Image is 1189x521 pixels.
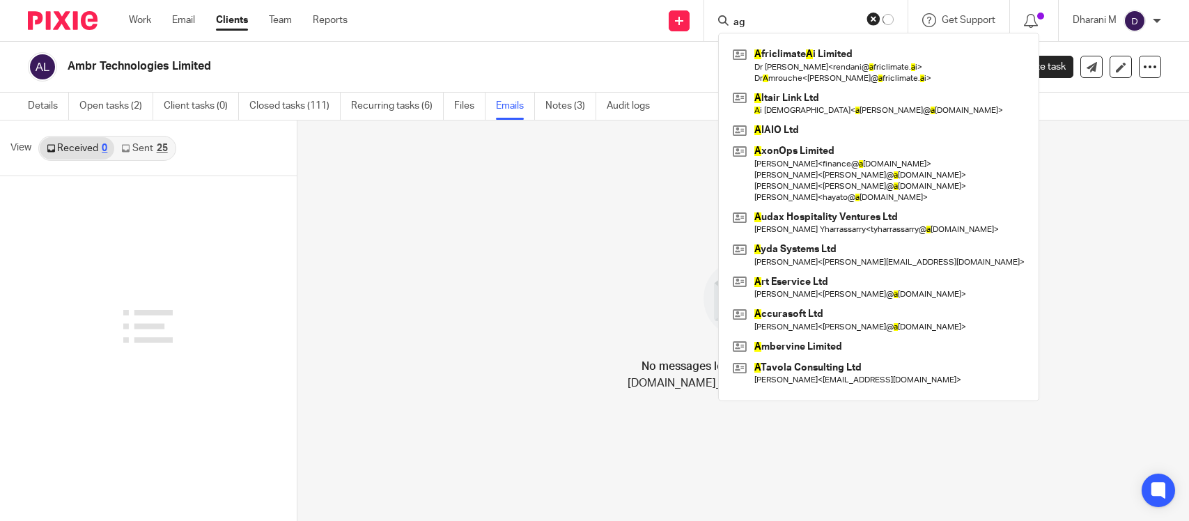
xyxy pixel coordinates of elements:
[28,52,57,81] img: svg%3E
[40,137,114,160] a: Received0
[694,250,791,347] img: image
[102,143,107,153] div: 0
[454,93,485,120] a: Files
[942,15,995,25] span: Get Support
[114,137,174,160] a: Sent25
[249,93,341,120] a: Closed tasks (111)
[216,13,248,27] a: Clients
[164,93,239,120] a: Client tasks (0)
[313,13,348,27] a: Reports
[269,13,292,27] a: Team
[607,93,660,120] a: Audit logs
[351,93,444,120] a: Recurring tasks (6)
[79,93,153,120] a: Open tasks (2)
[28,93,69,120] a: Details
[628,375,859,391] p: [DOMAIN_NAME]_messages_for_client .desc
[1124,10,1146,32] img: svg%3E
[1073,13,1117,27] p: Dharani M
[867,12,880,26] button: Clear
[68,59,791,74] h2: Ambr Technologies Limited
[157,143,168,153] div: 25
[496,93,535,120] a: Emails
[642,358,844,375] h4: No messages logged for this client yet.
[129,13,151,27] a: Work
[732,17,857,29] input: Search
[10,141,31,155] span: View
[28,11,98,30] img: Pixie
[172,13,195,27] a: Email
[883,14,894,25] svg: Results are loading
[545,93,596,120] a: Notes (3)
